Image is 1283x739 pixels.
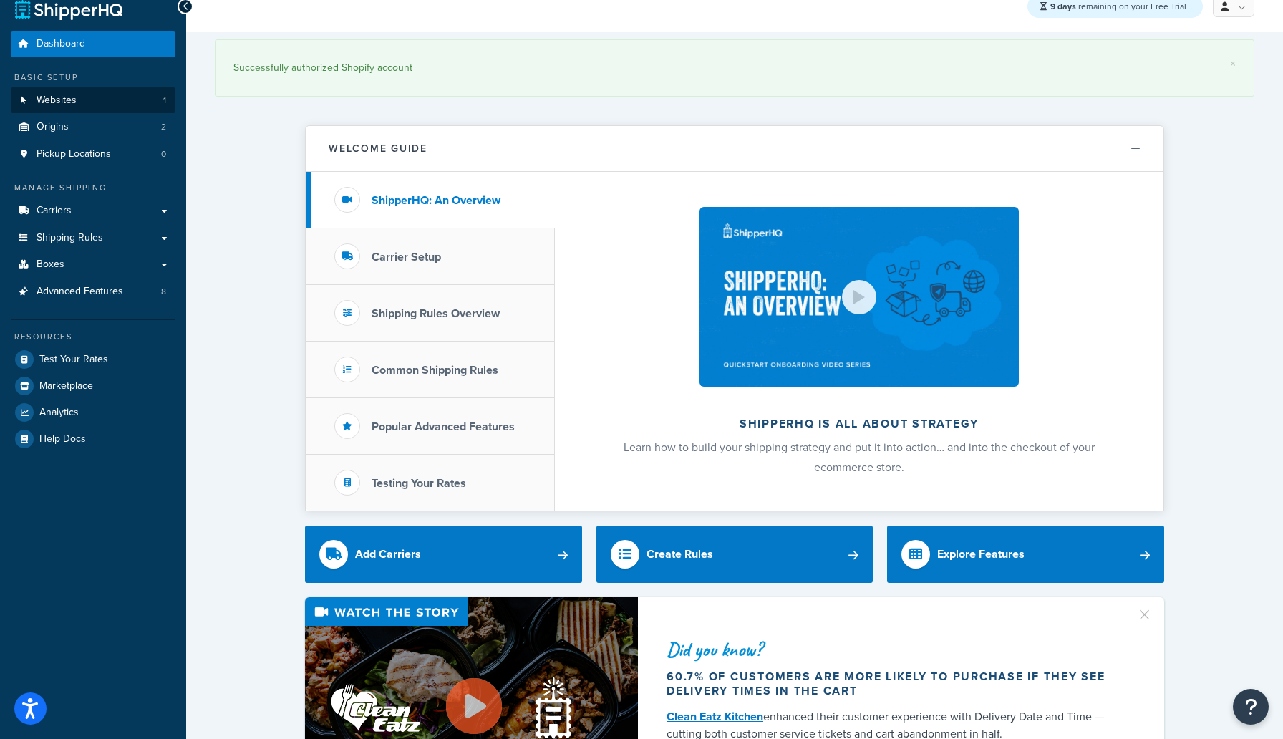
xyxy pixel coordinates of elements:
li: Websites [11,87,175,114]
span: Advanced Features [37,286,123,298]
li: Pickup Locations [11,141,175,168]
div: Create Rules [647,544,713,564]
img: ShipperHQ is all about strategy [699,207,1019,387]
span: Marketplace [39,380,93,392]
a: Explore Features [887,526,1164,583]
h3: Popular Advanced Features [372,420,515,433]
li: Origins [11,114,175,140]
div: 60.7% of customers are more likely to purchase if they see delivery times in the cart [667,670,1119,698]
span: Dashboard [37,38,85,50]
a: Pickup Locations0 [11,141,175,168]
a: Analytics [11,400,175,425]
a: Test Your Rates [11,347,175,372]
div: Explore Features [937,544,1025,564]
div: Resources [11,331,175,343]
span: Carriers [37,205,72,217]
a: Create Rules [596,526,873,583]
h3: Common Shipping Rules [372,364,498,377]
span: Help Docs [39,433,86,445]
div: Manage Shipping [11,182,175,194]
div: Did you know? [667,639,1119,660]
span: 2 [161,121,166,133]
span: 8 [161,286,166,298]
span: Analytics [39,407,79,419]
h3: Carrier Setup [372,251,441,264]
a: Origins2 [11,114,175,140]
div: Add Carriers [355,544,421,564]
div: Basic Setup [11,72,175,84]
h3: ShipperHQ: An Overview [372,194,500,207]
li: Advanced Features [11,279,175,305]
a: × [1230,58,1236,69]
h2: ShipperHQ is all about strategy [593,417,1125,430]
button: Welcome Guide [306,126,1163,172]
span: Pickup Locations [37,148,111,160]
span: Shipping Rules [37,232,103,244]
a: Websites1 [11,87,175,114]
span: Origins [37,121,69,133]
h3: Shipping Rules Overview [372,307,500,320]
h3: Testing Your Rates [372,477,466,490]
span: Learn how to build your shipping strategy and put it into action… and into the checkout of your e... [624,439,1095,475]
div: Successfully authorized Shopify account [233,58,1236,78]
span: 0 [161,148,166,160]
a: Dashboard [11,31,175,57]
button: Open Resource Center [1233,689,1269,725]
span: Boxes [37,259,64,271]
a: Add Carriers [305,526,582,583]
a: Carriers [11,198,175,224]
span: Test Your Rates [39,354,108,366]
h2: Welcome Guide [329,143,427,154]
a: Shipping Rules [11,225,175,251]
a: Clean Eatz Kitchen [667,708,763,725]
a: Marketplace [11,373,175,399]
a: Boxes [11,251,175,278]
a: Advanced Features8 [11,279,175,305]
span: Websites [37,95,77,107]
a: Help Docs [11,426,175,452]
span: 1 [163,95,166,107]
